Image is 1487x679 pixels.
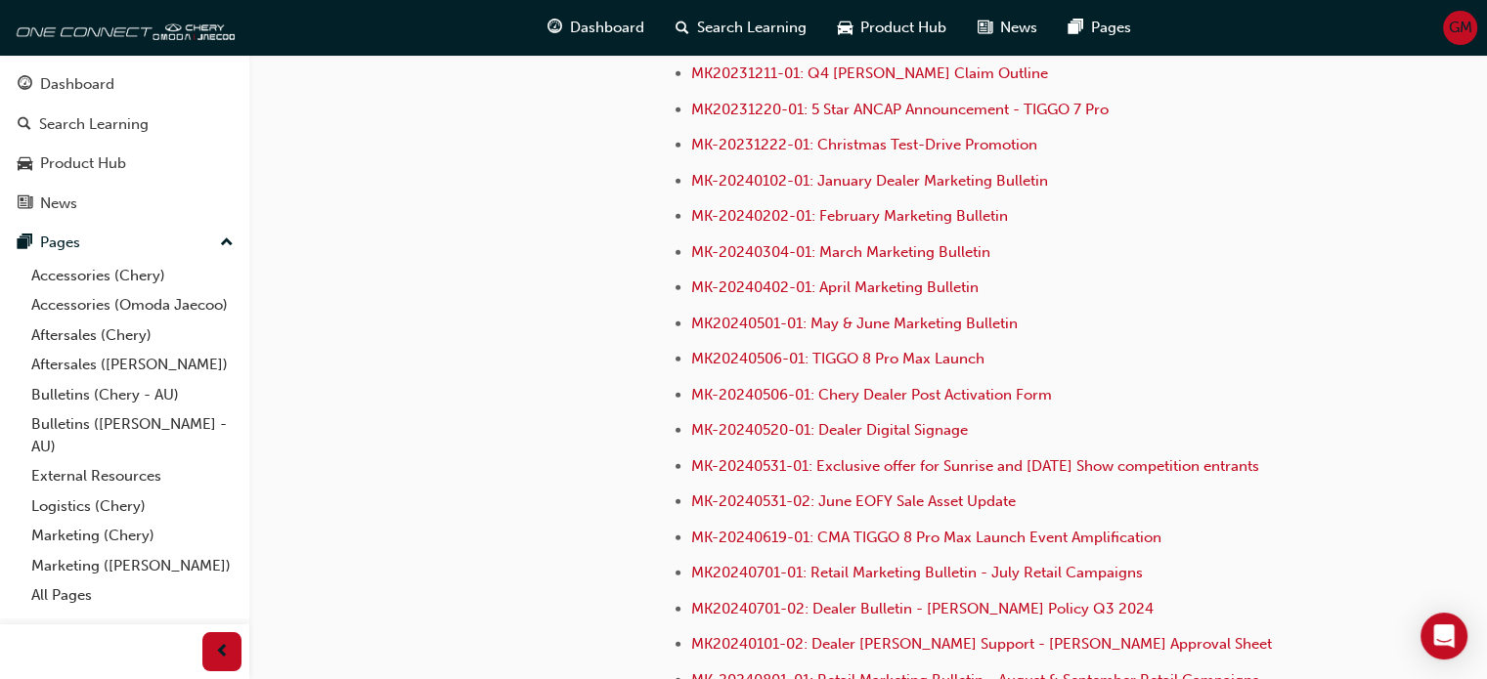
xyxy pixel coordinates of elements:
[1449,17,1472,39] span: GM
[18,195,32,213] span: news-icon
[23,461,241,491] a: External Resources
[10,8,235,47] img: oneconnect
[978,16,992,40] span: news-icon
[1000,17,1037,39] span: News
[40,192,77,215] div: News
[691,421,968,439] a: MK-20240520-01: Dealer Digital Signage
[691,243,990,261] a: MK-20240304-01: March Marketing Bulletin
[23,350,241,380] a: Aftersales ([PERSON_NAME])
[215,640,230,664] span: prev-icon
[18,116,31,134] span: search-icon
[18,76,32,94] span: guage-icon
[1069,16,1083,40] span: pages-icon
[40,73,114,96] div: Dashboard
[860,17,946,39] span: Product Hub
[691,386,1052,403] a: MK-20240506-01: Chery Dealer Post Activation Form
[23,409,241,461] a: Bulletins ([PERSON_NAME] - AU)
[23,491,241,522] a: Logistics (Chery)
[691,136,1037,153] a: MK-20231222-01: Christmas Test-Drive Promotion
[691,635,1272,653] a: MK20240101-02: Dealer [PERSON_NAME] Support - [PERSON_NAME] Approval Sheet
[822,8,962,48] a: car-iconProduct Hub
[691,172,1048,190] a: MK-20240102-01: January Dealer Marketing Bulletin
[570,17,644,39] span: Dashboard
[962,8,1053,48] a: news-iconNews
[8,63,241,225] button: DashboardSearch LearningProduct HubNews
[23,290,241,320] a: Accessories (Omoda Jaecoo)
[691,207,1008,225] a: MK-20240202-01: February Marketing Bulletin
[23,551,241,581] a: Marketing ([PERSON_NAME])
[532,8,660,48] a: guage-iconDashboard
[547,16,562,40] span: guage-icon
[8,106,241,143] a: Search Learning
[23,261,241,291] a: Accessories (Chery)
[18,155,32,173] span: car-icon
[691,564,1143,581] a: MK20240701-01: Retail Marketing Bulletin - July Retail Campaigns
[1053,8,1147,48] a: pages-iconPages
[23,580,241,611] a: All Pages
[8,66,241,103] a: Dashboard
[676,16,689,40] span: search-icon
[8,146,241,182] a: Product Hub
[691,457,1259,475] a: MK-20240531-01: Exclusive offer for Sunrise and [DATE] Show competition entrants
[1091,17,1131,39] span: Pages
[691,278,979,296] a: MK-20240402-01: April Marketing Bulletin
[8,186,241,222] a: News
[838,16,853,40] span: car-icon
[8,225,241,261] button: Pages
[40,232,80,254] div: Pages
[691,529,1161,546] a: MK-20240619-01: CMA TIGGO 8 Pro Max Launch Event Amplification
[697,17,807,39] span: Search Learning
[691,64,1048,82] a: MK20231211-01: Q4 [PERSON_NAME] Claim Outline
[691,492,1016,510] a: MK-20240531-02: June EOFY Sale Asset Update
[1443,11,1477,45] button: GM
[23,380,241,410] a: Bulletins (Chery - AU)
[23,521,241,551] a: Marketing (Chery)
[40,152,126,175] div: Product Hub
[691,315,1018,332] a: MK20240501-01: May & June Marketing Bulletin
[23,320,241,351] a: Aftersales (Chery)
[18,234,32,252] span: pages-icon
[39,113,149,136] div: Search Learning
[220,231,234,256] span: up-icon
[1421,613,1467,659] div: Open Intercom Messenger
[660,8,822,48] a: search-iconSearch Learning
[691,350,984,367] a: MK20240506-01: TIGGO 8 Pro Max Launch
[691,600,1154,617] a: MK20240701-02: Dealer Bulletin - [PERSON_NAME] Policy Q3 2024
[691,101,1109,118] a: MK20231220-01: 5 Star ANCAP Announcement - TIGGO 7 Pro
